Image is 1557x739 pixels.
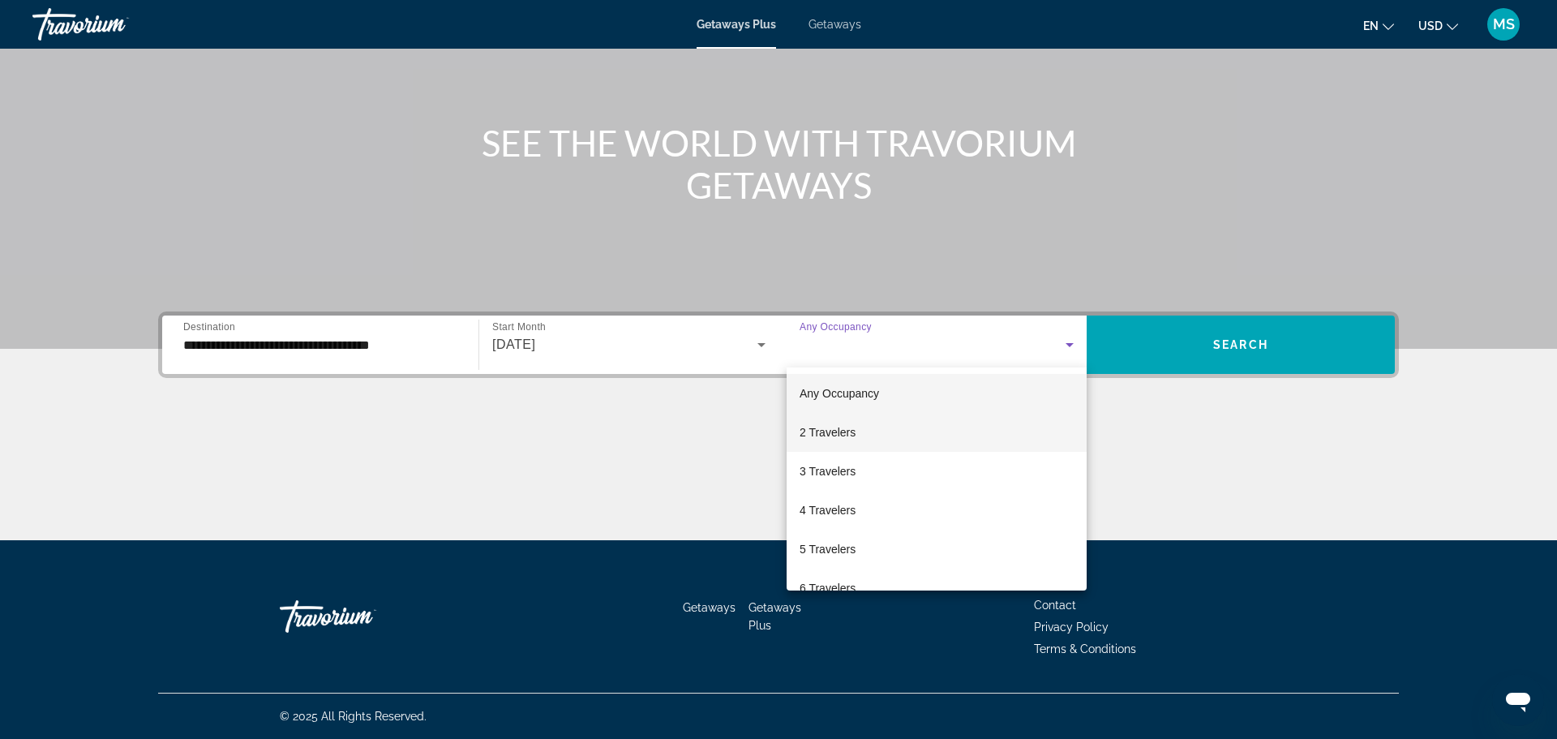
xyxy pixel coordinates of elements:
[800,578,856,598] span: 6 Travelers
[800,462,856,481] span: 3 Travelers
[1492,674,1544,726] iframe: Button to launch messaging window
[800,423,856,442] span: 2 Travelers
[800,501,856,520] span: 4 Travelers
[800,387,879,400] span: Any Occupancy
[800,539,856,559] span: 5 Travelers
